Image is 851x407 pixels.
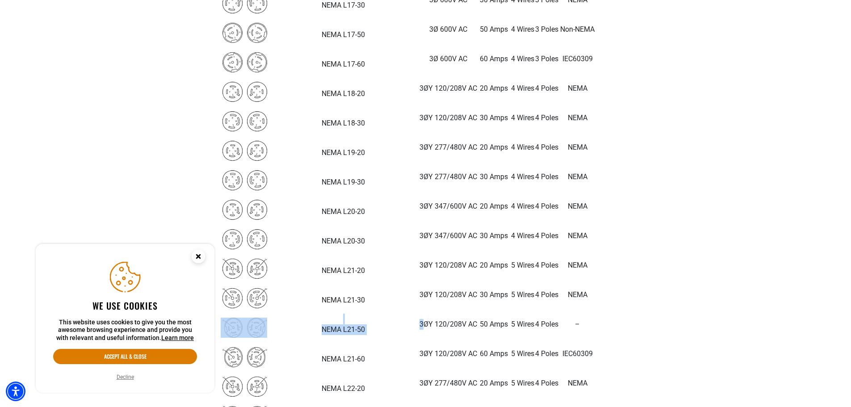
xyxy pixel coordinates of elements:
[222,52,267,72] img: NEMA L17-60
[322,384,365,393] strong: NEMA L22-20
[478,260,510,271] p: 20 Amps
[322,266,365,275] strong: NEMA L21-20
[478,113,510,123] p: 30 Amps
[559,201,596,212] p: NEMA
[322,1,365,9] strong: NEMA L17-30
[322,119,365,127] strong: NEMA L18-30
[222,347,267,367] img: NEMA L21-60
[419,83,477,94] p: 3ØY 120/208V AC
[478,290,510,300] p: 30 Amps
[478,83,510,94] p: 20 Amps
[322,178,365,186] strong: NEMA L19-30
[511,290,534,300] p: 5 Wires
[559,290,596,300] p: NEMA
[535,172,558,182] p: 4 Poles
[222,200,267,220] img: NEMA L20-20
[559,348,596,359] p: IEC60309
[222,23,267,43] img: NEMA L17-50
[511,113,534,123] p: 4 Wires
[511,83,534,94] p: 4 Wires
[511,231,534,241] p: 4 Wires
[222,229,267,249] img: NEMA L20-30
[559,172,596,182] p: NEMA
[559,83,596,94] p: NEMA
[161,334,194,341] a: This website uses cookies to give you the most awesome browsing experience and provide you with r...
[478,172,510,182] p: 30 Amps
[322,30,365,39] strong: NEMA L17-50
[511,201,534,212] p: 4 Wires
[535,348,558,359] p: 4 Poles
[478,201,510,212] p: 20 Amps
[419,348,477,359] p: 3ØY 120/208V AC
[222,288,267,308] img: NEMA L21-30
[419,172,477,182] p: 3ØY 277/480V AC
[419,319,477,330] p: 3ØY 120/208V AC
[511,260,534,271] p: 5 Wires
[478,54,510,64] p: 60 Amps
[419,378,477,389] p: 3ØY 277/480V AC
[53,300,197,311] h2: We use cookies
[322,296,365,304] strong: NEMA L21-30
[559,113,596,123] p: NEMA
[511,24,534,35] p: 4 Wires
[535,319,558,330] p: 4 Poles
[559,142,596,153] p: NEMA
[559,378,596,389] p: NEMA
[322,207,365,216] strong: NEMA L20-20
[511,319,534,330] p: 5 Wires
[322,89,365,98] strong: NEMA L18-20
[419,231,477,241] p: 3ØY 347/600V AC
[419,54,477,64] p: 3Ø 600V AC
[419,113,477,123] p: 3ØY 120/208V AC
[419,201,477,212] p: 3ØY 347/600V AC
[53,319,197,342] p: This website uses cookies to give you the most awesome browsing experience and provide you with r...
[559,24,596,35] p: Non-NEMA
[535,113,558,123] p: 4 Poles
[36,244,214,393] aside: Cookie Consent
[222,170,267,190] img: NEMA L19-30
[559,231,596,241] p: NEMA
[419,24,477,35] p: 3Ø 600V AC
[535,54,558,64] p: 3 Poles
[535,142,558,153] p: 4 Poles
[559,54,596,64] p: IEC60309
[535,378,558,389] p: 4 Poles
[222,318,267,338] img: NEMA L21-50
[478,231,510,241] p: 30 Amps
[478,378,510,389] p: 20 Amps
[478,142,510,153] p: 20 Amps
[419,142,477,153] p: 3ØY 277/480V AC
[222,377,267,397] img: NEMA L22-20
[559,260,596,271] p: NEMA
[322,355,365,363] strong: NEMA L21-60
[535,24,558,35] p: 3 Poles
[53,349,197,364] button: Accept all & close
[222,259,267,279] img: NEMA L21-20
[222,82,267,102] img: NEMA L18-20
[6,382,25,401] div: Accessibility Menu
[511,142,534,153] p: 4 Wires
[478,24,510,35] p: 50 Amps
[114,373,137,382] button: Decline
[419,260,477,271] p: 3ØY 120/208V AC
[322,148,365,157] strong: NEMA L19-20
[222,141,267,161] img: NEMA L19-20
[322,60,365,68] strong: NEMA L17-60
[535,201,558,212] p: 4 Poles
[535,260,558,271] p: 4 Poles
[478,348,510,359] p: 60 Amps
[535,290,558,300] p: 4 Poles
[222,111,267,131] img: NEMA L18-30
[322,325,365,334] strong: NEMA L21-50
[511,172,534,182] p: 4 Wires
[419,290,477,300] p: 3ØY 120/208V AC
[511,54,534,64] p: 4 Wires
[182,244,214,272] button: Close this option
[478,319,510,330] p: 50 Amps
[535,231,558,241] p: 4 Poles
[322,237,365,245] strong: NEMA L20-30
[559,319,596,330] p: –
[535,83,558,94] p: 4 Poles
[511,378,534,389] p: 5 Wires
[511,348,534,359] p: 5 Wires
